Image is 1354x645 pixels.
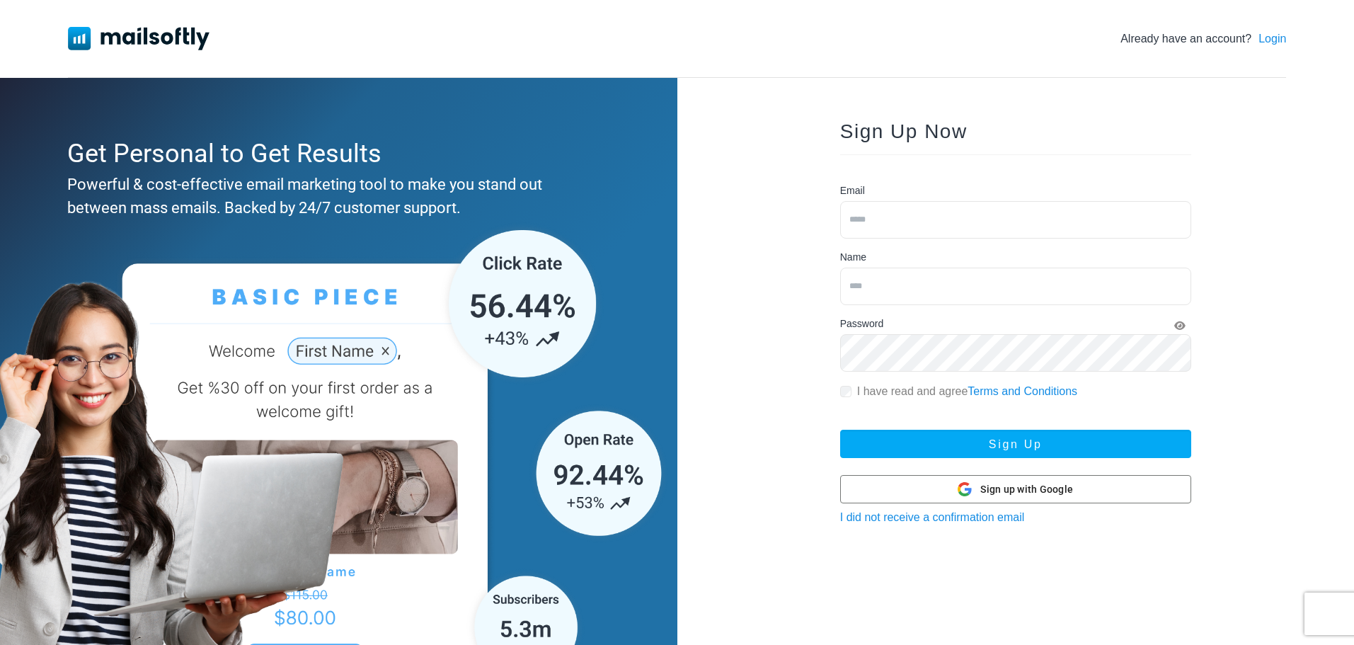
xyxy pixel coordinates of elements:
[1258,30,1286,47] a: Login
[1120,30,1286,47] div: Already have an account?
[67,135,603,173] div: Get Personal to Get Results
[840,511,1025,523] a: I did not receive a confirmation email
[840,430,1191,458] button: Sign Up
[67,173,603,219] div: Powerful & cost-effective email marketing tool to make you stand out between mass emails. Backed ...
[857,383,1077,400] label: I have read and agree
[980,482,1073,497] span: Sign up with Google
[968,385,1077,397] a: Terms and Conditions
[840,250,866,265] label: Name
[1174,321,1186,331] i: Show Password
[840,120,968,142] span: Sign Up Now
[68,27,210,50] img: Mailsoftly
[840,183,865,198] label: Email
[840,316,883,331] label: Password
[840,475,1191,503] button: Sign up with Google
